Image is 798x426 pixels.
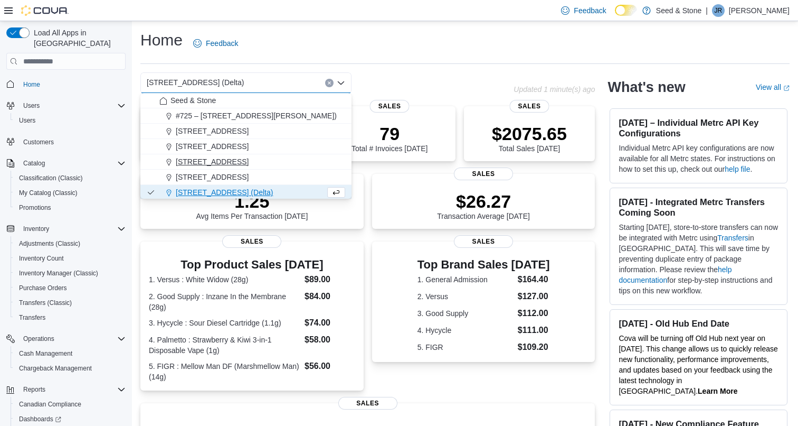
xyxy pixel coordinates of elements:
[147,76,244,89] span: [STREET_ADDRESS] (Delta)
[615,5,637,16] input: Dark Mode
[140,93,351,246] div: Choose from the following options
[170,95,216,106] span: Seed & Stone
[698,387,737,395] a: Learn More
[176,156,249,167] span: [STREET_ADDRESS]
[11,186,130,200] button: My Catalog (Classic)
[140,185,351,200] button: [STREET_ADDRESS] (Delta)
[15,187,126,199] span: My Catalog (Classic)
[19,254,64,263] span: Inventory Count
[15,282,71,294] a: Purchase Orders
[2,331,130,346] button: Operations
[149,274,300,285] dt: 1. Versus : White Widow (28g)
[196,191,308,212] p: 1.25
[15,172,87,184] a: Classification (Classic)
[619,334,777,395] span: Cova will be turning off Old Hub next year on [DATE]. This change allows us to quickly release ne...
[149,291,300,312] dt: 2. Good Supply : Inzane In the Membrane (28g)
[717,234,748,242] a: Transfers
[510,100,549,113] span: Sales
[21,5,69,16] img: Cova
[783,85,790,91] svg: External link
[23,101,40,110] span: Users
[417,291,514,302] dt: 2. Versus
[325,79,334,87] button: Clear input
[19,400,81,409] span: Canadian Compliance
[19,77,126,90] span: Home
[19,99,44,112] button: Users
[305,360,355,373] dd: $56.00
[19,174,83,182] span: Classification (Classic)
[206,38,238,49] span: Feedback
[518,273,550,286] dd: $164.40
[19,223,53,235] button: Inventory
[15,311,126,324] span: Transfers
[338,397,397,410] span: Sales
[140,124,351,139] button: [STREET_ADDRESS]
[140,30,183,51] h1: Home
[518,290,550,303] dd: $127.00
[15,282,126,294] span: Purchase Orders
[15,413,126,425] span: Dashboards
[15,311,50,324] a: Transfers
[337,79,345,87] button: Close list of options
[574,5,606,16] span: Feedback
[351,123,427,144] p: 79
[492,123,567,153] div: Total Sales [DATE]
[11,251,130,266] button: Inventory Count
[19,313,45,322] span: Transfers
[30,27,126,49] span: Load All Apps in [GEOGRAPHIC_DATA]
[19,332,59,345] button: Operations
[15,187,82,199] a: My Catalog (Classic)
[417,308,514,319] dt: 3. Good Supply
[305,290,355,303] dd: $84.00
[15,398,126,411] span: Canadian Compliance
[15,362,126,375] span: Chargeback Management
[15,252,126,265] span: Inventory Count
[607,79,685,96] h2: What's new
[222,235,281,248] span: Sales
[518,307,550,320] dd: $112.00
[454,235,513,248] span: Sales
[417,325,514,336] dt: 4. Hycycle
[149,361,300,382] dt: 5. FIGR : Mellow Man DF (Marshmellow Man) (14g)
[176,172,249,182] span: [STREET_ADDRESS]
[2,134,130,150] button: Customers
[19,332,126,345] span: Operations
[417,274,514,285] dt: 1. General Admission
[176,187,273,198] span: [STREET_ADDRESS] (Delta)
[23,335,54,343] span: Operations
[2,156,130,171] button: Catalog
[11,346,130,361] button: Cash Management
[2,76,130,91] button: Home
[518,324,550,337] dd: $111.00
[351,123,427,153] div: Total # Invoices [DATE]
[23,80,40,89] span: Home
[19,269,98,277] span: Inventory Manager (Classic)
[15,267,102,280] a: Inventory Manager (Classic)
[437,191,530,212] p: $26.27
[11,361,130,376] button: Chargeback Management
[19,99,126,112] span: Users
[15,114,126,127] span: Users
[23,225,49,233] span: Inventory
[140,170,351,185] button: [STREET_ADDRESS]
[619,143,778,174] p: Individual Metrc API key configurations are now available for all Metrc states. For instructions ...
[417,258,550,271] h3: Top Brand Sales [DATE]
[140,108,351,124] button: #725 – [STREET_ADDRESS][PERSON_NAME])
[149,335,300,356] dt: 4. Palmetto : Strawberry & Kiwi 3-in-1 Disposable Vape (1g)
[19,78,44,91] a: Home
[518,341,550,354] dd: $109.20
[19,364,92,373] span: Chargeback Management
[11,397,130,412] button: Canadian Compliance
[19,116,35,125] span: Users
[15,297,76,309] a: Transfers (Classic)
[149,258,355,271] h3: Top Product Sales [DATE]
[619,197,778,218] h3: [DATE] - Integrated Metrc Transfers Coming Soon
[19,383,50,396] button: Reports
[706,4,708,17] p: |
[2,382,130,397] button: Reports
[15,237,84,250] a: Adjustments (Classic)
[11,295,130,310] button: Transfers (Classic)
[454,168,513,180] span: Sales
[196,191,308,220] div: Avg Items Per Transaction [DATE]
[305,317,355,329] dd: $74.00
